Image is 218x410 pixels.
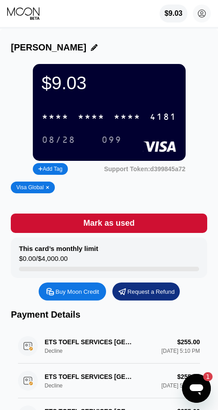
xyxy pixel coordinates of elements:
[102,135,122,146] div: 099
[112,282,180,301] div: Request a Refund
[16,184,44,191] div: Visa Global
[39,282,106,301] div: Buy Moon Credit
[11,310,207,320] div: Payment Details
[35,132,82,147] div: 08/28
[11,214,207,233] div: Mark as used
[182,374,211,403] iframe: Button to launch messaging window, 1 unread message
[19,255,67,267] div: $0.00 / $4,000.00
[11,42,86,53] div: [PERSON_NAME]
[95,132,129,147] div: 099
[195,372,213,381] iframe: Number of unread messages
[33,163,68,175] div: Add Tag
[150,112,177,123] div: 4181
[42,135,76,146] div: 08/28
[128,288,175,296] div: Request a Refund
[104,165,185,173] div: Support Token:d399845a72
[38,166,62,172] div: Add Tag
[56,288,99,296] div: Buy Moon Credit
[104,165,185,173] div: Support Token: d399845a72
[42,73,177,93] div: $9.03
[83,218,134,228] div: Mark as used
[19,245,98,252] div: This card’s monthly limit
[160,5,187,23] div: $9.03
[165,9,182,18] div: $9.03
